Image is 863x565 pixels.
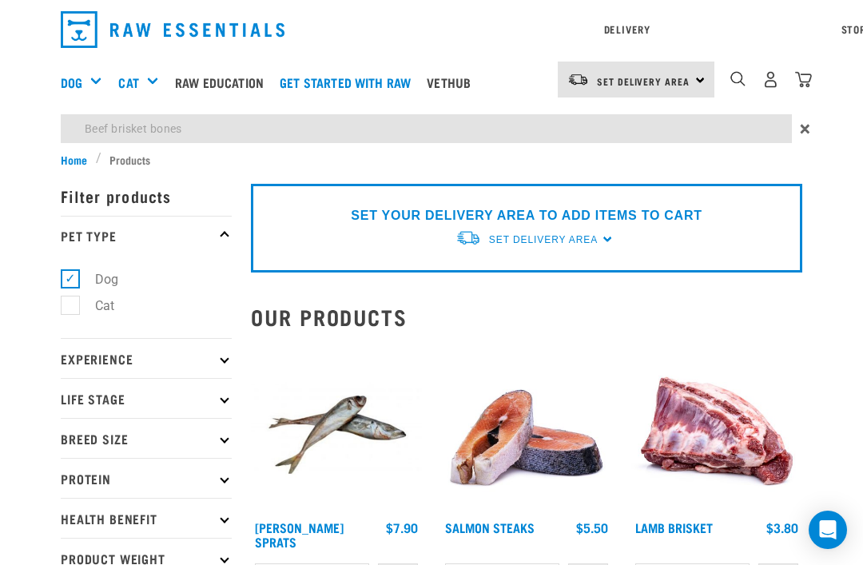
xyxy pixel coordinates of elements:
[61,151,802,168] nav: breadcrumbs
[766,520,798,535] div: $3.80
[61,418,232,458] p: Breed Size
[762,71,779,88] img: user.png
[604,26,650,32] a: Delivery
[795,71,812,88] img: home-icon@2x.png
[386,520,418,535] div: $7.90
[631,341,802,512] img: 1240 Lamb Brisket Pieces 01
[61,378,232,418] p: Life Stage
[61,176,232,216] p: Filter products
[61,11,284,48] img: Raw Essentials Logo
[171,50,276,114] a: Raw Education
[61,73,82,92] a: Dog
[255,523,344,545] a: [PERSON_NAME] Sprats
[635,523,713,531] a: Lamb Brisket
[61,151,96,168] a: Home
[48,5,815,54] nav: dropdown navigation
[118,73,138,92] a: Cat
[61,114,792,143] input: Search...
[730,71,746,86] img: home-icon-1@2x.png
[597,78,690,84] span: Set Delivery Area
[61,151,87,168] span: Home
[351,206,702,225] p: SET YOUR DELIVERY AREA TO ADD ITEMS TO CART
[455,229,481,246] img: van-moving.png
[61,216,232,256] p: Pet Type
[70,296,121,316] label: Cat
[489,234,598,245] span: Set Delivery Area
[276,50,423,114] a: Get started with Raw
[61,458,232,498] p: Protein
[70,269,125,289] label: Dog
[61,338,232,378] p: Experience
[800,114,810,143] span: ×
[445,523,535,531] a: Salmon Steaks
[423,50,483,114] a: Vethub
[251,304,802,329] h2: Our Products
[567,73,589,87] img: van-moving.png
[809,511,847,549] div: Open Intercom Messenger
[576,520,608,535] div: $5.50
[61,498,232,538] p: Health Benefit
[251,341,422,512] img: Jack Mackarel Sparts Raw Fish For Dogs
[441,341,612,512] img: 1148 Salmon Steaks 01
